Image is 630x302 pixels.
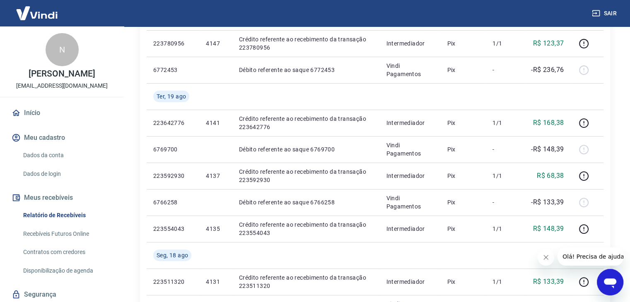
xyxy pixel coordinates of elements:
[153,119,193,127] p: 223642776
[533,38,564,48] p: R$ 123,37
[447,172,479,180] p: Pix
[447,145,479,153] p: Pix
[153,39,193,48] p: 223780956
[492,66,517,74] p: -
[10,129,114,147] button: Meu cadastro
[20,262,114,279] a: Disponibilização de agenda
[206,39,225,48] p: 4147
[492,145,517,153] p: -
[597,269,623,295] iframe: Botão para abrir a janela de mensagens
[5,6,70,12] span: Olá! Precisa de ajuda?
[153,225,193,233] p: 223554043
[239,66,373,74] p: Débito referente ao saque 6772453
[533,118,564,128] p: R$ 168,38
[531,197,564,207] p: -R$ 133,39
[239,168,373,184] p: Crédito referente ao recebimento da transação 223592930
[16,81,108,90] p: [EMAIL_ADDRESS][DOMAIN_NAME]
[492,278,517,286] p: 1/1
[239,145,373,153] p: Débito referente ao saque 6769700
[153,66,193,74] p: 6772453
[157,92,186,101] span: Ter, 19 ago
[386,172,434,180] p: Intermediador
[239,35,373,52] p: Crédito referente ao recebimento da transação 223780956
[558,247,623,266] iframe: Mensagem da empresa
[386,119,434,127] p: Intermediador
[386,194,434,211] p: Vindi Pagamentos
[492,119,517,127] p: 1/1
[492,39,517,48] p: 1/1
[533,277,564,287] p: R$ 133,39
[206,278,225,286] p: 4131
[447,39,479,48] p: Pix
[10,104,114,122] a: Início
[20,207,114,224] a: Relatório de Recebíveis
[531,65,564,75] p: -R$ 236,76
[153,278,193,286] p: 223511320
[531,144,564,154] p: -R$ 148,39
[386,39,434,48] p: Intermediador
[10,0,64,26] img: Vindi
[386,225,434,233] p: Intermediador
[153,198,193,206] p: 6766258
[538,249,554,266] iframe: Fechar mensagem
[447,66,479,74] p: Pix
[447,278,479,286] p: Pix
[386,62,434,78] p: Vindi Pagamentos
[239,221,373,237] p: Crédito referente ao recebimento da transação 223554043
[447,225,479,233] p: Pix
[447,198,479,206] p: Pix
[492,198,517,206] p: -
[492,172,517,180] p: 1/1
[206,119,225,127] p: 4141
[10,189,114,207] button: Meus recebíveis
[206,172,225,180] p: 4137
[492,225,517,233] p: 1/1
[533,224,564,234] p: R$ 148,39
[206,225,225,233] p: 4135
[590,6,620,21] button: Sair
[447,119,479,127] p: Pix
[153,172,193,180] p: 223592930
[20,165,114,182] a: Dados de login
[20,244,114,261] a: Contratos com credores
[239,273,373,290] p: Crédito referente ao recebimento da transação 223511320
[386,278,434,286] p: Intermediador
[157,251,188,259] span: Seg, 18 ago
[20,147,114,164] a: Dados da conta
[46,33,79,66] div: N
[537,171,564,181] p: R$ 68,38
[239,115,373,131] p: Crédito referente ao recebimento da transação 223642776
[20,225,114,242] a: Recebíveis Futuros Online
[386,141,434,158] p: Vindi Pagamentos
[153,145,193,153] p: 6769700
[29,70,95,78] p: [PERSON_NAME]
[239,198,373,206] p: Débito referente ao saque 6766258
